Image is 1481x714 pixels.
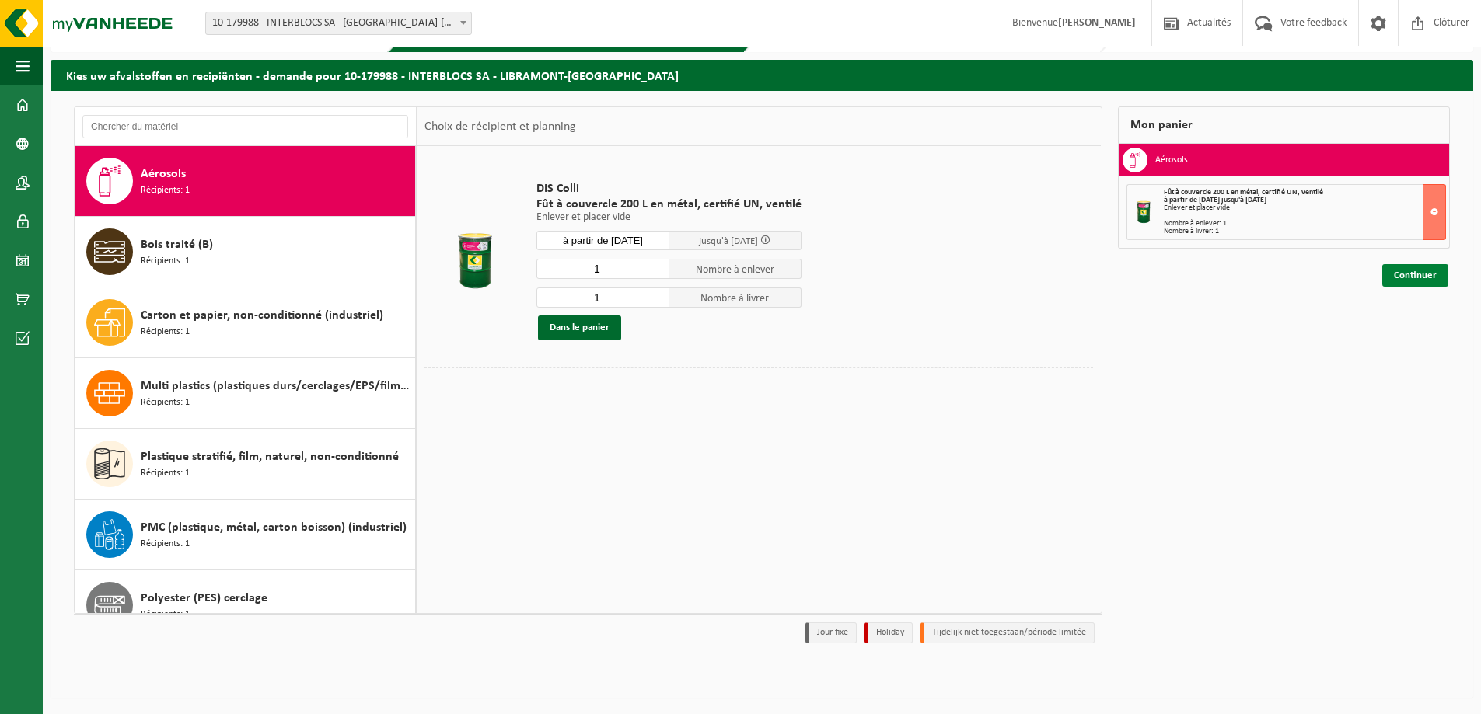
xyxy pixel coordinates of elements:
span: Polyester (PES) cerclage [141,589,267,608]
span: Récipients: 1 [141,325,190,340]
p: Enlever et placer vide [536,212,802,223]
input: Sélectionnez date [536,231,669,250]
span: Récipients: 1 [141,254,190,269]
div: Mon panier [1118,106,1451,144]
li: Jour fixe [805,622,857,643]
span: PMC (plastique, métal, carton boisson) (industriel) [141,518,407,537]
div: Nombre à enlever: 1 [1164,220,1446,228]
div: Enlever et placer vide [1164,204,1446,212]
div: Nombre à livrer: 1 [1164,228,1446,235]
button: Plastique stratifié, film, naturel, non-conditionné Récipients: 1 [75,429,416,500]
span: DIS Colli [536,181,802,197]
button: Aérosols Récipients: 1 [75,146,416,217]
a: Continuer [1382,264,1448,287]
h3: Aérosols [1155,148,1188,172]
span: jusqu'à [DATE] [699,236,758,246]
div: Choix de récipient et planning [417,107,584,146]
strong: à partir de [DATE] jusqu'à [DATE] [1164,196,1266,204]
span: Récipients: 1 [141,395,190,410]
span: Plastique stratifié, film, naturel, non-conditionné [141,448,399,466]
span: Aérosols [141,165,186,183]
span: 10-179988 - INTERBLOCS SA - LIBRAMONT-CHEVIGNY [205,12,472,35]
h2: Kies uw afvalstoffen en recipiënten - demande pour 10-179988 - INTERBLOCS SA - LIBRAMONT-[GEOGRAP... [51,60,1473,90]
span: Fût à couvercle 200 L en métal, certifié UN, ventilé [1164,188,1323,197]
span: Récipients: 1 [141,466,190,481]
button: Bois traité (B) Récipients: 1 [75,217,416,287]
span: Nombre à livrer [669,287,802,308]
span: Multi plastics (plastiques durs/cerclages/EPS/film naturel/film mélange/PMC) [141,377,411,395]
span: Nombre à enlever [669,259,802,279]
span: 10-179988 - INTERBLOCS SA - LIBRAMONT-CHEVIGNY [206,12,471,34]
span: Fût à couvercle 200 L en métal, certifié UN, ventilé [536,197,802,212]
input: Chercher du matériel [82,115,408,138]
strong: [PERSON_NAME] [1058,17,1136,29]
button: Carton et papier, non-conditionné (industriel) Récipients: 1 [75,287,416,358]
span: Récipients: 1 [141,608,190,622]
span: Récipients: 1 [141,537,190,552]
button: Multi plastics (plastiques durs/cerclages/EPS/film naturel/film mélange/PMC) Récipients: 1 [75,358,416,429]
li: Holiday [864,622,913,643]
button: Polyester (PES) cerclage Récipients: 1 [75,570,416,641]
button: Dans le panier [538,315,621,340]
span: Carton et papier, non-conditionné (industriel) [141,306,383,325]
span: Récipients: 1 [141,183,190,198]
span: Bois traité (B) [141,235,213,254]
li: Tijdelijk niet toegestaan/période limitée [920,622,1095,643]
button: PMC (plastique, métal, carton boisson) (industriel) Récipients: 1 [75,500,416,570]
